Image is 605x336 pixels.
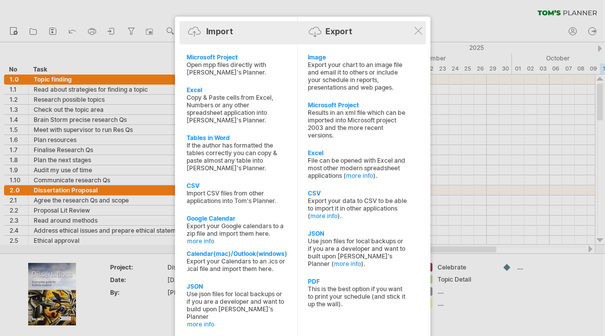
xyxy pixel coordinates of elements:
[308,197,407,220] div: Export your data to CSV to be able to import it in other applications ( ).
[308,157,407,179] div: File can be opened with Excel and most other modern spreadsheet applications ( ).
[188,237,287,245] a: more info
[308,101,407,109] div: Microsoft Project
[308,230,407,237] div: JSON
[346,172,373,179] a: more info
[326,26,353,36] div: Export
[308,109,407,139] div: Results in an xml file which can be imported into Microsoft project 2003 and the more recent vers...
[187,142,287,172] div: If the author has formatted the tables correctly you can copy & paste almost any table into [PERS...
[187,94,287,124] div: Copy & Paste cells from Excel, Numbers or any other spreadsheet application into [PERSON_NAME]'s ...
[308,149,407,157] div: Excel
[187,134,287,142] div: Tables in Word
[308,61,407,91] div: Export your chart to an image file and email it to others or include your schedule in reports, pr...
[308,278,407,285] div: PDF
[308,189,407,197] div: CSV
[187,86,287,94] div: Excel
[310,212,337,220] a: more info
[308,53,407,61] div: Image
[334,260,361,267] a: more info
[188,320,287,328] a: more info
[308,285,407,308] div: This is the best option if you want to print your schedule (and stick it up the wall).
[308,237,407,267] div: Use json files for local backups or if you are a developer and want to built upon [PERSON_NAME]'s...
[207,26,233,36] div: Import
